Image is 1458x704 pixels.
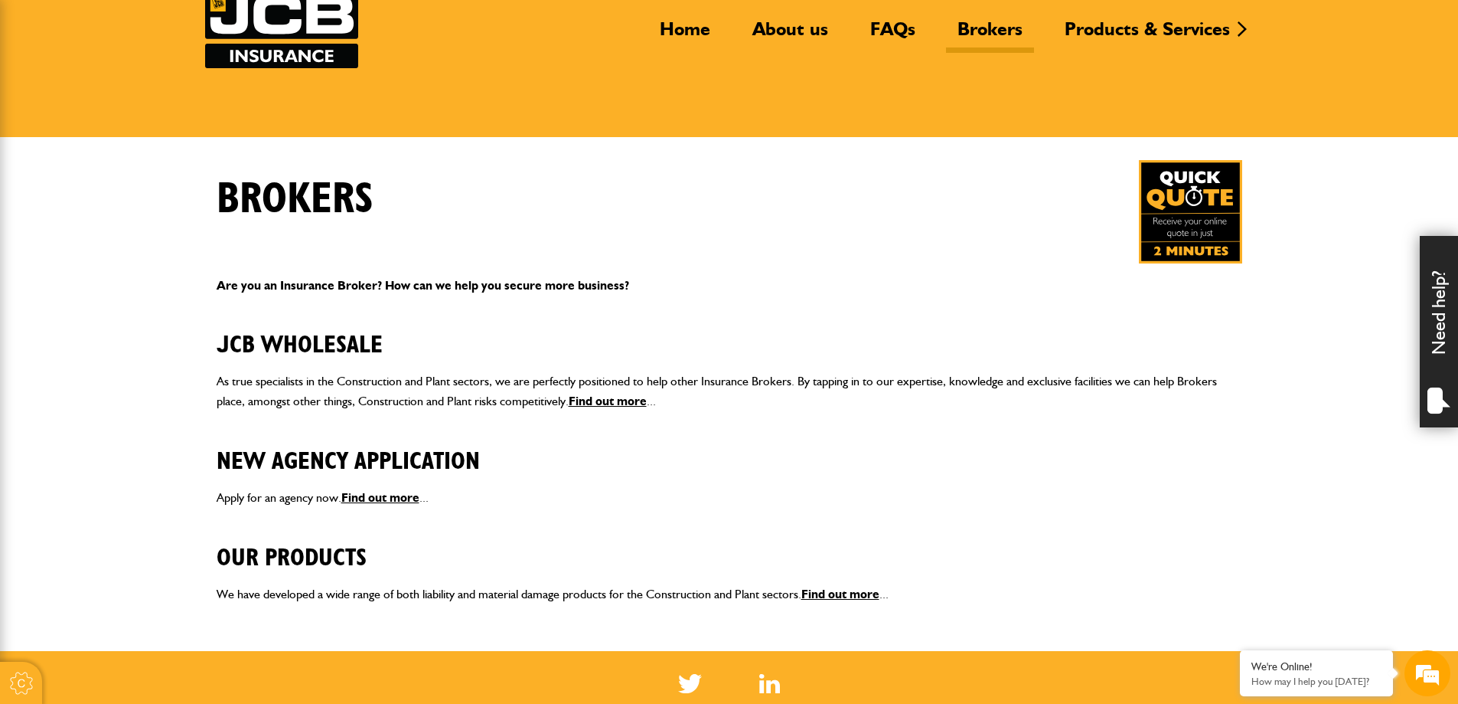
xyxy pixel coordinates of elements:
a: Get your insurance quote in just 2-minutes [1139,160,1242,264]
a: LinkedIn [759,674,780,693]
a: About us [741,18,840,53]
a: Home [648,18,722,53]
h1: Brokers [217,174,373,225]
a: Find out more [801,587,879,601]
a: Find out more [569,394,647,408]
p: We have developed a wide range of both liability and material damage products for the Constructio... [217,584,1242,604]
a: Find out more [341,490,419,505]
img: Linked In [759,674,780,693]
textarea: Type your message and hit 'Enter' [20,277,279,459]
img: Twitter [678,674,702,693]
h2: New Agency Application [217,424,1242,476]
p: Apply for an agency now. ... [217,488,1242,508]
div: Chat with us now [80,86,257,106]
a: Products & Services [1053,18,1241,53]
img: Quick Quote [1139,160,1242,264]
input: Enter your phone number [20,232,279,266]
p: How may I help you today? [1251,676,1381,687]
a: Brokers [946,18,1034,53]
div: Need help? [1420,236,1458,427]
h2: JCB Wholesale [217,307,1242,359]
a: FAQs [859,18,927,53]
em: Start Chat [208,472,278,493]
input: Enter your email address [20,187,279,221]
p: As true specialists in the Construction and Plant sectors, we are perfectly positioned to help ot... [217,372,1242,411]
img: d_20077148190_company_1631870298795_20077148190 [26,85,64,106]
h2: Our Products [217,520,1242,572]
p: Are you an Insurance Broker? How can we help you secure more business? [217,276,1242,296]
div: Minimize live chat window [251,8,288,44]
div: We're Online! [1251,660,1381,673]
input: Enter your last name [20,142,279,175]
